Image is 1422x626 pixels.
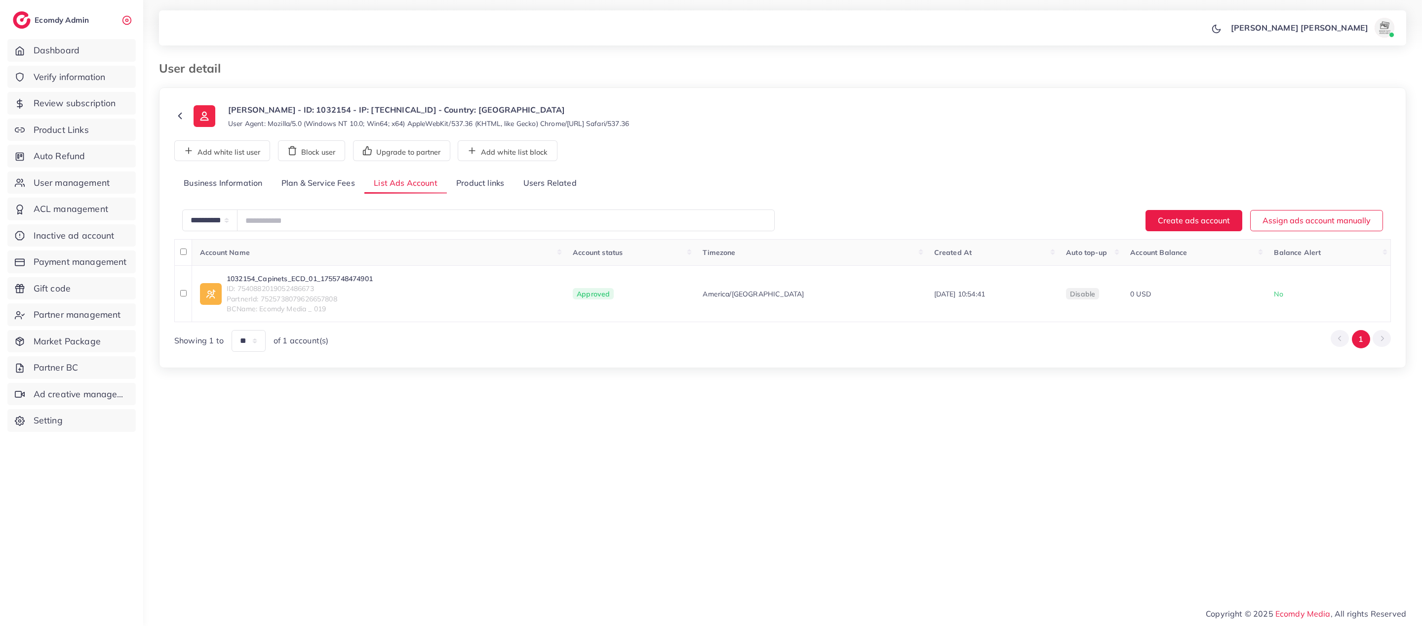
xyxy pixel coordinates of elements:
button: Add white list block [458,140,557,161]
a: List Ads Account [364,173,447,194]
span: 0 USD [1130,290,1151,298]
span: Partner BC [34,361,79,374]
a: Product links [447,173,513,194]
span: Account Balance [1130,248,1187,257]
span: Payment management [34,255,127,268]
span: Auto Refund [34,150,85,163]
a: Inactive ad account [7,224,136,247]
span: Verify information [34,71,106,83]
button: Block user [278,140,345,161]
small: User Agent: Mozilla/5.0 (Windows NT 10.0; Win64; x64) AppleWebKit/537.36 (KHTML, like Gecko) Chro... [228,119,629,128]
ul: Pagination [1331,330,1391,348]
span: Timezone [703,248,735,257]
span: ID: 7540882019052486673 [227,284,373,293]
a: Partner management [7,303,136,326]
span: Partner management [34,308,121,321]
a: logoEcomdy Admin [13,11,91,29]
span: disable [1070,290,1095,298]
span: No [1274,290,1283,298]
span: Ad creative management [34,388,128,401]
a: User management [7,171,136,194]
span: User management [34,176,110,189]
span: Auto top-up [1066,248,1107,257]
a: Verify information [7,66,136,88]
img: ic-ad-info.7fc67b75.svg [200,283,222,305]
span: PartnerId: 7525738079626657808 [227,294,373,304]
h3: User detail [159,61,229,76]
button: Create ads account [1145,210,1242,231]
span: Account status [573,248,623,257]
span: Balance Alert [1274,248,1321,257]
p: [PERSON_NAME] [PERSON_NAME] [1231,22,1368,34]
a: Product Links [7,119,136,141]
img: logo [13,11,31,29]
a: Dashboard [7,39,136,62]
a: [PERSON_NAME] [PERSON_NAME]avatar [1225,18,1398,38]
button: Assign ads account manually [1250,210,1383,231]
a: Ecomdy Media [1275,609,1331,619]
span: Approved [573,288,614,300]
a: Review subscription [7,92,136,115]
button: Go to page 1 [1352,330,1370,348]
a: Ad creative management [7,383,136,406]
span: Inactive ad account [34,229,115,242]
span: , All rights Reserved [1331,608,1406,620]
span: Created At [934,248,972,257]
span: Product Links [34,124,89,136]
span: ACL management [34,203,108,215]
span: Market Package [34,335,101,348]
a: Setting [7,409,136,432]
span: of 1 account(s) [274,335,328,346]
span: Copyright © 2025 [1206,608,1406,620]
span: [DATE] 10:54:41 [934,290,985,298]
a: 1032154_Capinets_ECD_01_1755748474901 [227,274,373,284]
a: Gift code [7,277,136,300]
span: Review subscription [34,97,116,110]
span: Showing 1 to [174,335,224,346]
h2: Ecomdy Admin [35,15,91,25]
span: Account Name [200,248,250,257]
span: Gift code [34,282,71,295]
button: Add white list user [174,140,270,161]
button: Upgrade to partner [353,140,450,161]
p: [PERSON_NAME] - ID: 1032154 - IP: [TECHNICAL_ID] - Country: [GEOGRAPHIC_DATA] [228,104,629,116]
img: ic-user-info.36bf1079.svg [194,105,215,127]
span: BCName: Ecomdy Media _ 019 [227,304,373,314]
a: Partner BC [7,356,136,379]
span: Dashboard [34,44,79,57]
a: Payment management [7,250,136,273]
a: Business Information [174,173,272,194]
a: Plan & Service Fees [272,173,364,194]
a: Market Package [7,330,136,353]
span: Setting [34,414,63,427]
a: Users Related [513,173,586,194]
span: America/[GEOGRAPHIC_DATA] [703,289,804,299]
img: avatar [1375,18,1394,38]
a: Auto Refund [7,145,136,167]
a: ACL management [7,198,136,220]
